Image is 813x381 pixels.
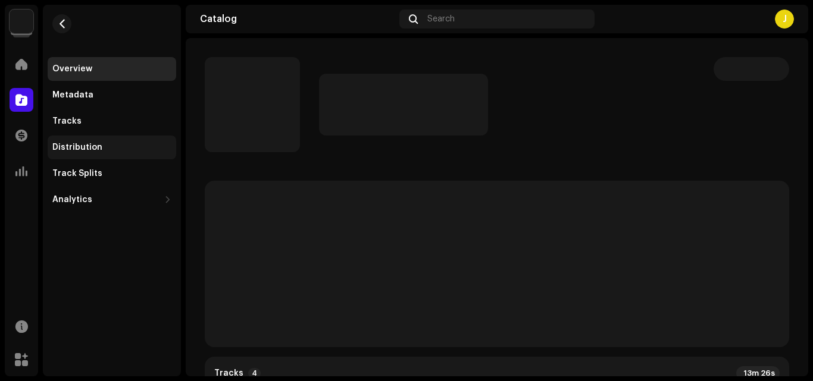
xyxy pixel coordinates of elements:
re-m-nav-item: Tracks [48,109,176,133]
div: Catalog [200,14,395,24]
div: J [775,10,794,29]
div: Metadata [52,90,93,100]
strong: Tracks [214,369,243,378]
div: Distribution [52,143,102,152]
re-m-nav-item: Metadata [48,83,176,107]
div: 13m 26s [736,366,780,380]
div: Analytics [52,195,92,204]
span: Search [427,14,455,24]
re-m-nav-dropdown: Analytics [48,188,176,212]
div: Track Splits [52,169,102,178]
div: Tracks [52,116,82,126]
re-m-nav-item: Overview [48,57,176,81]
img: bb549e82-3f54-41b5-8d74-ce06bd45c366 [10,10,33,33]
re-m-nav-item: Track Splits [48,162,176,185]
div: Overview [52,64,92,74]
p-badge: 4 [248,368,261,379]
re-m-nav-item: Distribution [48,136,176,159]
